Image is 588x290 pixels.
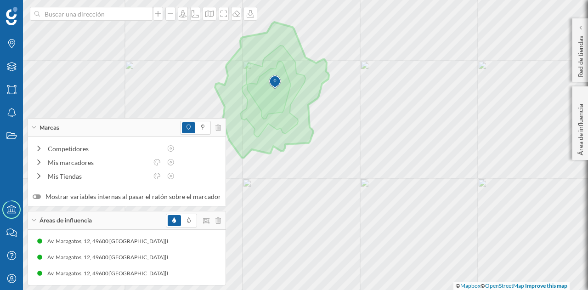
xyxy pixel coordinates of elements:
[460,282,481,289] a: Mapbox
[485,282,524,289] a: OpenStreetMap
[47,269,367,278] div: Av. Maragatos, 12, 49600 [GEOGRAPHIC_DATA][PERSON_NAME][GEOGRAPHIC_DATA], [GEOGRAPHIC_DATA] (8 mi...
[40,124,59,132] span: Marcas
[18,6,51,15] span: Soporte
[48,144,162,154] div: Competidores
[6,7,17,25] img: Geoblink Logo
[269,73,281,91] img: Marker
[525,282,567,289] a: Improve this map
[33,192,221,201] label: Mostrar variables internas al pasar el ratón sobre el marcador
[47,253,367,262] div: Av. Maragatos, 12, 49600 [GEOGRAPHIC_DATA][PERSON_NAME][GEOGRAPHIC_DATA], [GEOGRAPHIC_DATA] (5 mi...
[576,100,585,155] p: Área de influencia
[47,237,367,246] div: Av. Maragatos, 12, 49600 [GEOGRAPHIC_DATA][PERSON_NAME][GEOGRAPHIC_DATA], [GEOGRAPHIC_DATA] (3 mi...
[48,171,148,181] div: Mis Tiendas
[48,158,148,167] div: Mis marcadores
[576,32,585,77] p: Red de tiendas
[40,216,92,225] span: Áreas de influencia
[453,282,570,290] div: © ©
